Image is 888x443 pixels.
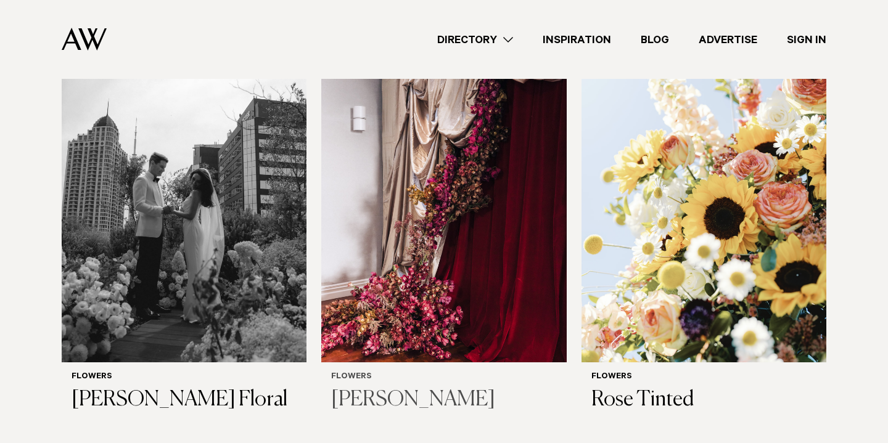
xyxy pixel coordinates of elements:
[62,34,306,423] a: Auckland Weddings Flowers | Michele Coomey Floral Flowers [PERSON_NAME] Floral
[72,388,297,413] h3: [PERSON_NAME] Floral
[62,28,107,51] img: Auckland Weddings Logo
[72,372,297,383] h6: Flowers
[582,34,826,423] a: Auckland Weddings Flowers | Rose Tinted Flowers Rose Tinted
[62,34,306,362] img: Auckland Weddings Flowers | Michele Coomey Floral
[582,34,826,362] img: Auckland Weddings Flowers | Rose Tinted
[591,372,816,383] h6: Flowers
[321,34,566,423] a: Auckland Weddings Flowers | Cecilia Fox Flowers [PERSON_NAME]
[772,31,841,48] a: Sign In
[684,31,772,48] a: Advertise
[331,372,556,383] h6: Flowers
[321,34,566,362] img: Auckland Weddings Flowers | Cecilia Fox
[422,31,528,48] a: Directory
[331,388,556,413] h3: [PERSON_NAME]
[528,31,626,48] a: Inspiration
[626,31,684,48] a: Blog
[591,388,816,413] h3: Rose Tinted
